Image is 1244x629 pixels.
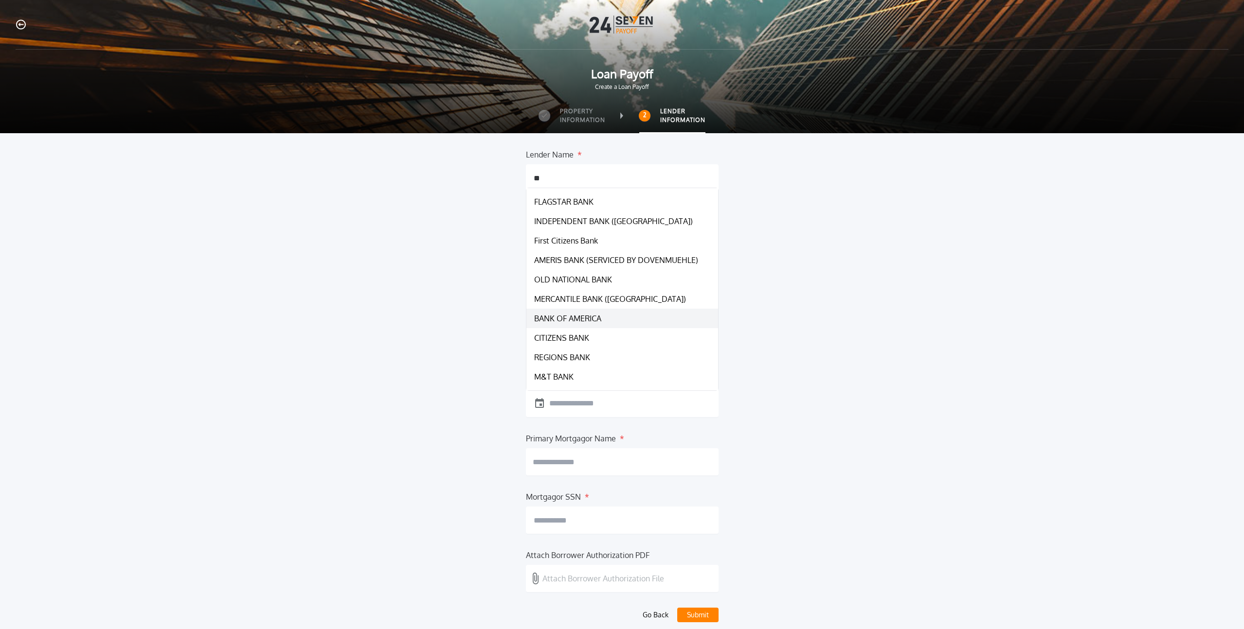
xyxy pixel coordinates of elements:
[534,235,710,246] button: First Citizens Bank
[526,149,574,157] label: Lender Name
[534,196,710,208] button: FLAGSTAR BANK
[534,215,710,227] button: INDEPENDENT BANK ([GEOGRAPHIC_DATA])
[639,608,672,622] button: Go Back
[542,573,664,584] p: Attach Borrower Authorization File
[560,107,605,124] label: Property Information
[526,433,616,440] label: Primary Mortgagor Name
[534,293,710,305] button: MERCANTILE BANK ([GEOGRAPHIC_DATA])
[660,107,705,124] label: Lender Information
[526,491,581,499] label: Mortgagor SSN
[534,274,710,285] button: OLD NATIONAL BANK
[534,332,710,344] button: CITIZENS BANK
[16,65,1228,83] span: Loan Payoff
[643,111,647,119] h2: 2
[590,16,655,34] img: Logo
[534,254,710,266] button: AMERIS BANK (SERVICED BY DOVENMUEHLE)
[16,83,1228,91] span: Create a Loan Payoff
[534,371,710,383] button: M&T BANK
[677,608,719,622] button: Submit
[526,549,649,557] label: Attach Borrower Authorization PDF
[534,351,710,363] button: REGIONS BANK
[534,313,710,324] button: BANK OF AMERICA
